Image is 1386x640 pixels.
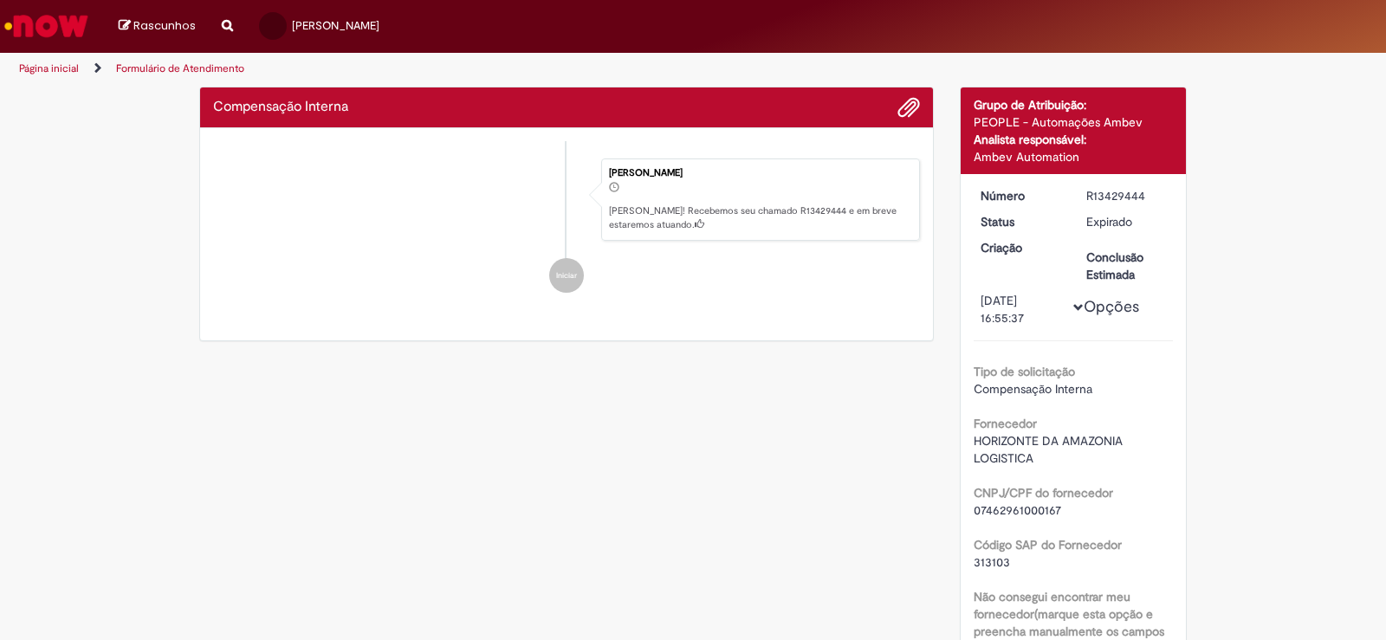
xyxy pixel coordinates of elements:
span: HORIZONTE DA AMAZONIA LOGISTICA [974,433,1126,466]
dt: Criação [968,239,1074,256]
div: Grupo de Atribuição: [974,96,1174,113]
dt: Conclusão Estimada [1073,249,1180,283]
li: Dayanne Teixeira [213,158,920,242]
div: [PERSON_NAME] [609,168,910,178]
b: Fornecedor [974,416,1037,431]
span: 313103 [974,554,1010,570]
div: Analista responsável: [974,131,1174,148]
a: Formulário de Atendimento [116,61,244,75]
span: Compensação Interna [974,381,1092,397]
span: 07462961000167 [974,502,1061,518]
a: Rascunhos [119,18,196,35]
div: Expirado [1086,213,1167,230]
b: CNPJ/CPF do fornecedor [974,485,1113,501]
img: ServiceNow [2,9,91,43]
p: [PERSON_NAME]! Recebemos seu chamado R13429444 e em breve estaremos atuando. [609,204,910,231]
dt: Número [968,187,1074,204]
h2: Compensação Interna Histórico de tíquete [213,100,348,115]
a: Página inicial [19,61,79,75]
b: Tipo de solicitação [974,364,1075,379]
div: R13429444 [1086,187,1167,204]
ul: Trilhas de página [13,53,911,85]
dt: Status [968,213,1074,230]
span: [PERSON_NAME] [292,18,379,33]
div: PEOPLE - Automações Ambev [974,113,1174,131]
div: Ambev Automation [974,148,1174,165]
div: [DATE] 16:55:37 [981,292,1061,326]
ul: Histórico de tíquete [213,141,920,311]
b: Código SAP do Fornecedor [974,537,1122,553]
span: Rascunhos [133,17,196,34]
